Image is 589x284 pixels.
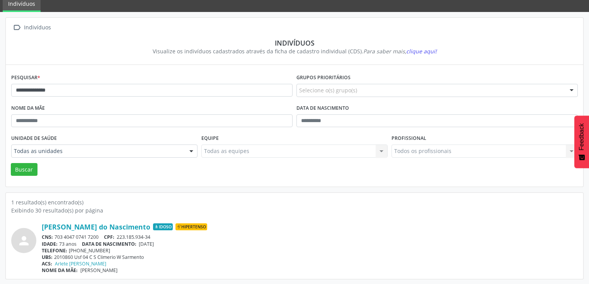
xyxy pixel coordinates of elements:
a: [PERSON_NAME] do Nascimento [42,223,150,231]
i: Para saber mais, [363,48,437,55]
label: Nome da mãe [11,102,45,114]
span: DATA DE NASCIMENTO: [82,241,136,247]
span: CNS: [42,234,53,240]
label: Unidade de saúde [11,133,57,145]
label: Data de nascimento [296,102,349,114]
span: [PERSON_NAME] [80,267,117,274]
span: Todas as unidades [14,147,182,155]
div: Exibindo 30 resultado(s) por página [11,206,578,214]
div: 2010860 Usf 04 C S Climerio W Sarmento [42,254,578,260]
span: TELEFONE: [42,247,67,254]
span: NOME DA MÃE: [42,267,78,274]
label: Grupos prioritários [296,72,351,84]
span: Hipertenso [175,223,207,230]
a:  Indivíduos [11,22,52,33]
div: [PHONE_NUMBER] [42,247,578,254]
span: clique aqui! [406,48,437,55]
label: Equipe [201,133,219,145]
div: Indivíduos [17,39,572,47]
span: 223.185.934-34 [117,234,150,240]
div: 73 anos [42,241,578,247]
i: person [17,234,31,248]
button: Feedback - Mostrar pesquisa [574,116,589,168]
div: 1 resultado(s) encontrado(s) [11,198,578,206]
i:  [11,22,22,33]
span: ACS: [42,260,52,267]
div: Visualize os indivíduos cadastrados através da ficha de cadastro individual (CDS). [17,47,572,55]
span: [DATE] [139,241,154,247]
div: 703 4047 0741 7200 [42,234,578,240]
button: Buscar [11,163,37,176]
label: Profissional [392,133,426,145]
span: IDADE: [42,241,58,247]
div: Indivíduos [22,22,52,33]
label: Pesquisar [11,72,40,84]
span: Feedback [578,123,585,150]
span: CPF: [104,234,114,240]
a: Arlete [PERSON_NAME] [55,260,106,267]
span: UBS: [42,254,53,260]
span: Idoso [153,223,173,230]
span: Selecione o(s) grupo(s) [299,86,357,94]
